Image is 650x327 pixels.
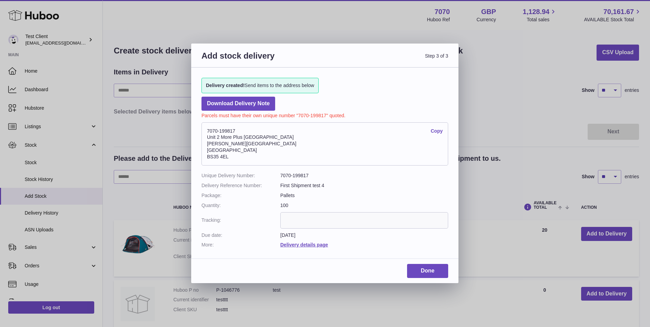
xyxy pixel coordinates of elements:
dt: Unique Delivery Number: [201,172,280,179]
a: Done [407,264,448,278]
a: Copy [431,128,443,134]
dt: Delivery Reference Number: [201,182,280,189]
span: Step 3 of 3 [325,50,448,69]
dd: First Shipment test 4 [280,182,448,189]
p: Parcels must have their own unique number "7070-199817" quoted. [201,111,448,119]
span: Send items to the address below [206,82,314,89]
dd: 100 [280,202,448,209]
dd: [DATE] [280,232,448,239]
dd: Pallets [280,192,448,199]
a: Delivery details page [280,242,328,247]
dd: 7070-199817 [280,172,448,179]
dt: More: [201,242,280,248]
dt: Due date: [201,232,280,239]
dt: Package: [201,192,280,199]
dt: Quantity: [201,202,280,209]
address: 7070-199817 Unit 2 More Plus [GEOGRAPHIC_DATA] [PERSON_NAME][GEOGRAPHIC_DATA] [GEOGRAPHIC_DATA] B... [201,122,448,166]
strong: Delivery created! [206,83,245,88]
a: Download Delivery Note [201,97,275,111]
dt: Tracking: [201,212,280,229]
h3: Add stock delivery [201,50,325,69]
